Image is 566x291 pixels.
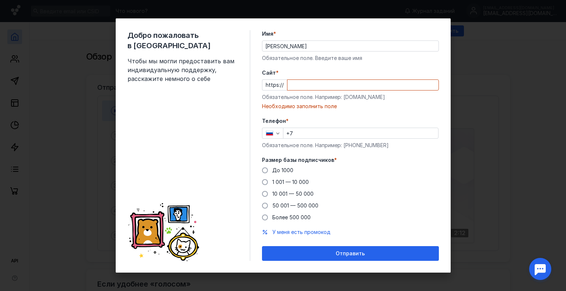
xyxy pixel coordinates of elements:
span: Телефон [262,117,286,125]
span: У меня есть промокод [272,229,331,235]
span: Размер базы подписчиков [262,156,334,164]
span: Добро пожаловать в [GEOGRAPHIC_DATA] [127,30,238,51]
span: Отправить [336,251,365,257]
div: Необходимо заполнить поле [262,103,439,110]
div: Обязательное поле. Например: [PHONE_NUMBER] [262,142,439,149]
span: Чтобы мы могли предоставить вам индивидуальную поддержку, расскажите немного о себе [127,57,238,83]
span: 1 001 — 10 000 [272,179,309,185]
button: У меня есть промокод [272,228,331,236]
span: Cайт [262,69,276,77]
div: Обязательное поле. Введите ваше имя [262,54,439,62]
div: Обязательное поле. Например: [DOMAIN_NAME] [262,93,439,101]
span: 10 001 — 50 000 [272,191,314,197]
span: До 1000 [272,167,293,173]
span: Имя [262,30,273,38]
button: Отправить [262,246,439,261]
span: 50 001 — 500 000 [272,202,318,209]
span: Более 500 000 [272,214,311,220]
